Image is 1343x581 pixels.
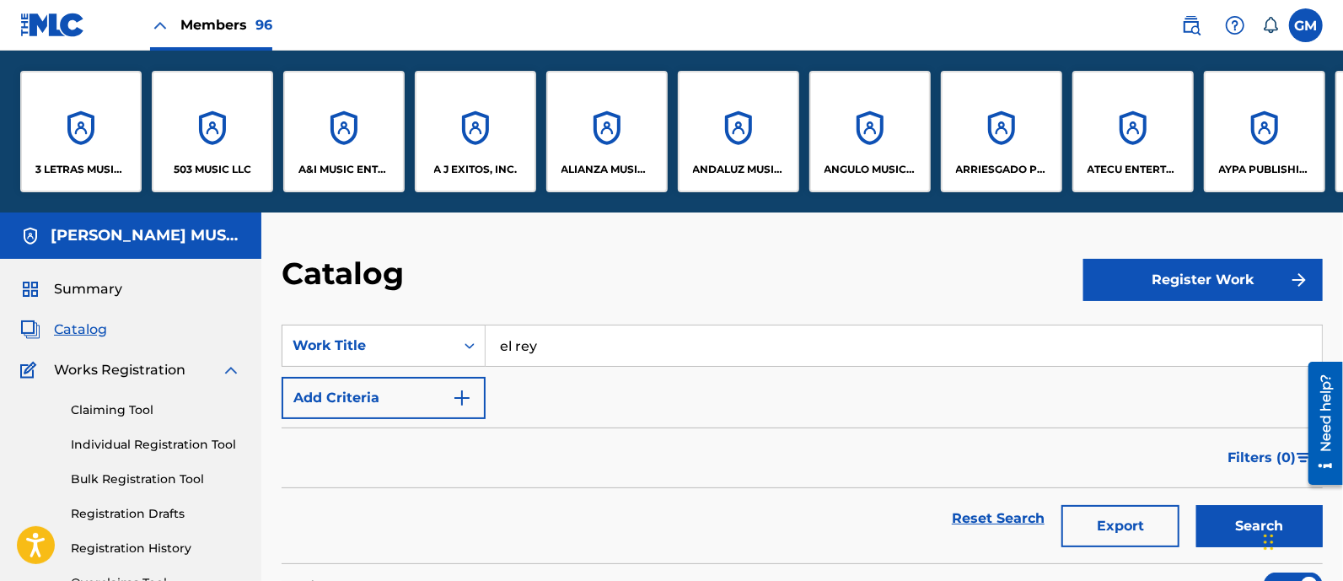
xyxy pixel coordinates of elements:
[1083,259,1323,301] button: Register Work
[1296,356,1343,492] iframe: Resource Center
[282,255,412,293] h2: Catalog
[152,71,273,192] a: Accounts503 MUSIC LLC
[221,360,241,380] img: expand
[1218,8,1252,42] div: Help
[1174,8,1208,42] a: Public Search
[415,71,536,192] a: AccountsA J EXITOS, INC.
[54,320,107,340] span: Catalog
[546,71,668,192] a: AccountsALIANZA MUSIC PUBLISHING, INC
[434,162,518,177] p: A J EXITOS, INC.
[1289,8,1323,42] div: User Menu
[71,505,241,523] a: Registration Drafts
[20,279,40,299] img: Summary
[180,15,272,35] span: Members
[54,279,122,299] span: Summary
[941,71,1062,192] a: AccountsARRIESGADO PUBLISHING INC
[1219,162,1311,177] p: AYPA PUBLISHING LLC
[255,17,272,33] span: 96
[35,162,127,177] p: 3 LETRAS MUSIC LLC
[20,71,142,192] a: Accounts3 LETRAS MUSIC LLC
[956,162,1048,177] p: ARRIESGADO PUBLISHING INC
[150,15,170,35] img: Close
[1225,15,1245,35] img: help
[1072,71,1194,192] a: AccountsATECU ENTERTAINMENT, LLC
[1262,17,1279,34] div: Notifications
[71,436,241,454] a: Individual Registration Tool
[71,401,241,419] a: Claiming Tool
[283,71,405,192] a: AccountsA&I MUSIC ENTERTAINMENT, INC
[561,162,653,177] p: ALIANZA MUSIC PUBLISHING, INC
[293,336,444,356] div: Work Title
[20,13,85,37] img: MLC Logo
[452,388,472,408] img: 9d2ae6d4665cec9f34b9.svg
[54,360,185,380] span: Works Registration
[174,162,251,177] p: 503 MUSIC LLC
[20,320,107,340] a: CatalogCatalog
[71,540,241,557] a: Registration History
[825,162,916,177] p: ANGULO MUSICA, LLC
[678,71,799,192] a: AccountsANDALUZ MUSIC PUBLISHING LLC
[20,360,42,380] img: Works Registration
[20,279,122,299] a: SummarySummary
[71,471,241,488] a: Bulk Registration Tool
[1061,505,1179,547] button: Export
[1228,448,1296,468] span: Filters ( 0 )
[282,377,486,419] button: Add Criteria
[20,320,40,340] img: Catalog
[809,71,931,192] a: AccountsANGULO MUSICA, LLC
[1264,517,1274,568] div: Drag
[1088,162,1179,177] p: ATECU ENTERTAINMENT, LLC
[298,162,390,177] p: A&I MUSIC ENTERTAINMENT, INC
[1289,270,1309,290] img: f7272a7cc735f4ea7f67.svg
[1204,71,1325,192] a: AccountsAYPA PUBLISHING LLC
[282,325,1323,563] form: Search Form
[1196,505,1323,547] button: Search
[1181,15,1201,35] img: search
[20,226,40,246] img: Accounts
[1217,437,1323,479] button: Filters (0)
[1259,500,1343,581] iframe: Chat Widget
[693,162,785,177] p: ANDALUZ MUSIC PUBLISHING LLC
[51,226,241,245] h5: RODELO MUSIC LLC
[943,500,1053,537] a: Reset Search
